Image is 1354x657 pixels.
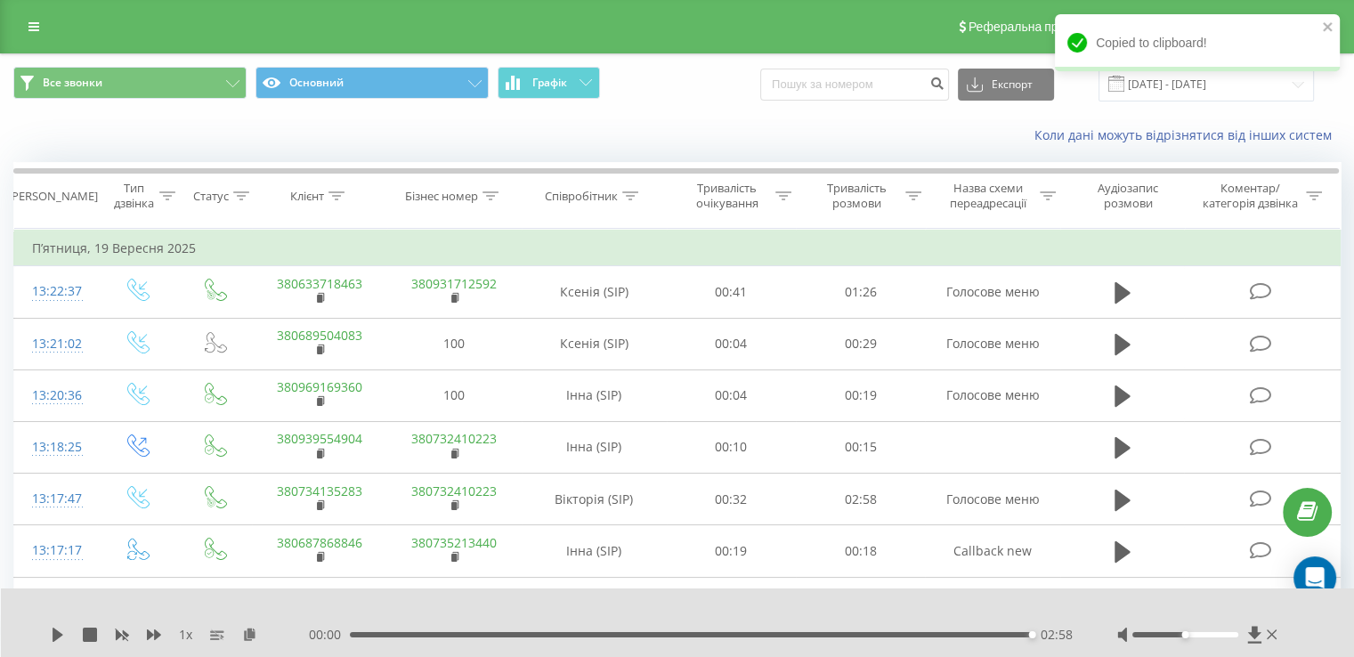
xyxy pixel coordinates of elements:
[667,474,796,525] td: 00:32
[545,189,618,204] div: Співробітник
[386,577,521,629] td: 200
[32,378,79,413] div: 13:20:36
[969,20,1099,34] span: Реферальна програма
[290,189,324,204] div: Клієнт
[522,266,667,318] td: Ксенія (SIP)
[32,482,79,516] div: 13:17:47
[1181,631,1188,638] div: Accessibility label
[277,275,362,292] a: 380633718463
[411,430,497,447] a: 380732410223
[277,327,362,344] a: 380689504083
[277,586,362,603] a: 380992706432
[277,430,362,447] a: 380939554904
[1293,556,1336,599] div: Open Intercom Messenger
[925,369,1059,421] td: Голосове меню
[386,369,521,421] td: 100
[925,577,1059,629] td: Голосове меню
[277,378,362,395] a: 380969169360
[925,266,1059,318] td: Голосове меню
[522,474,667,525] td: Вікторія (SIP)
[942,181,1035,211] div: Назва схеми переадресації
[386,318,521,369] td: 100
[925,525,1059,577] td: Callback new
[796,525,925,577] td: 00:18
[958,69,1054,101] button: Експорт
[405,189,478,204] div: Бізнес номер
[1041,626,1073,644] span: 02:58
[796,474,925,525] td: 02:58
[411,275,497,292] a: 380931712592
[522,577,667,629] td: [PERSON_NAME] (SIP)
[667,525,796,577] td: 00:19
[112,181,154,211] div: Тип дзвінка
[277,534,362,551] a: 380687868846
[760,69,949,101] input: Пошук за номером
[925,318,1059,369] td: Голосове меню
[1029,631,1036,638] div: Accessibility label
[32,533,79,568] div: 13:17:17
[667,421,796,473] td: 00:10
[8,189,98,204] div: [PERSON_NAME]
[309,626,350,644] span: 00:00
[13,67,247,99] button: Все звонки
[498,67,600,99] button: Графік
[411,534,497,551] a: 380735213440
[796,577,925,629] td: 00:32
[667,266,796,318] td: 00:41
[796,421,925,473] td: 00:15
[925,474,1059,525] td: Голосове меню
[667,369,796,421] td: 00:04
[1197,181,1301,211] div: Коментар/категорія дзвінка
[1076,181,1180,211] div: Аудіозапис розмови
[522,421,667,473] td: Інна (SIP)
[277,483,362,499] a: 380734135283
[43,76,102,90] span: Все звонки
[522,318,667,369] td: Ксенія (SIP)
[796,369,925,421] td: 00:19
[193,189,229,204] div: Статус
[14,231,1341,266] td: П’ятниця, 19 Вересня 2025
[812,181,901,211] div: Тривалість розмови
[32,430,79,465] div: 13:18:25
[32,586,79,620] div: 13:16:41
[796,318,925,369] td: 00:29
[532,77,567,89] span: Графік
[1322,20,1334,36] button: close
[522,525,667,577] td: Інна (SIP)
[32,327,79,361] div: 13:21:02
[411,483,497,499] a: 380732410223
[179,626,192,644] span: 1 x
[1034,126,1341,143] a: Коли дані можуть відрізнятися вiд інших систем
[683,181,772,211] div: Тривалість очікування
[522,369,667,421] td: Інна (SIP)
[667,318,796,369] td: 00:04
[255,67,489,99] button: Основний
[32,274,79,309] div: 13:22:37
[1055,14,1340,71] div: Copied to clipboard!
[667,577,796,629] td: 00:19
[796,266,925,318] td: 01:26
